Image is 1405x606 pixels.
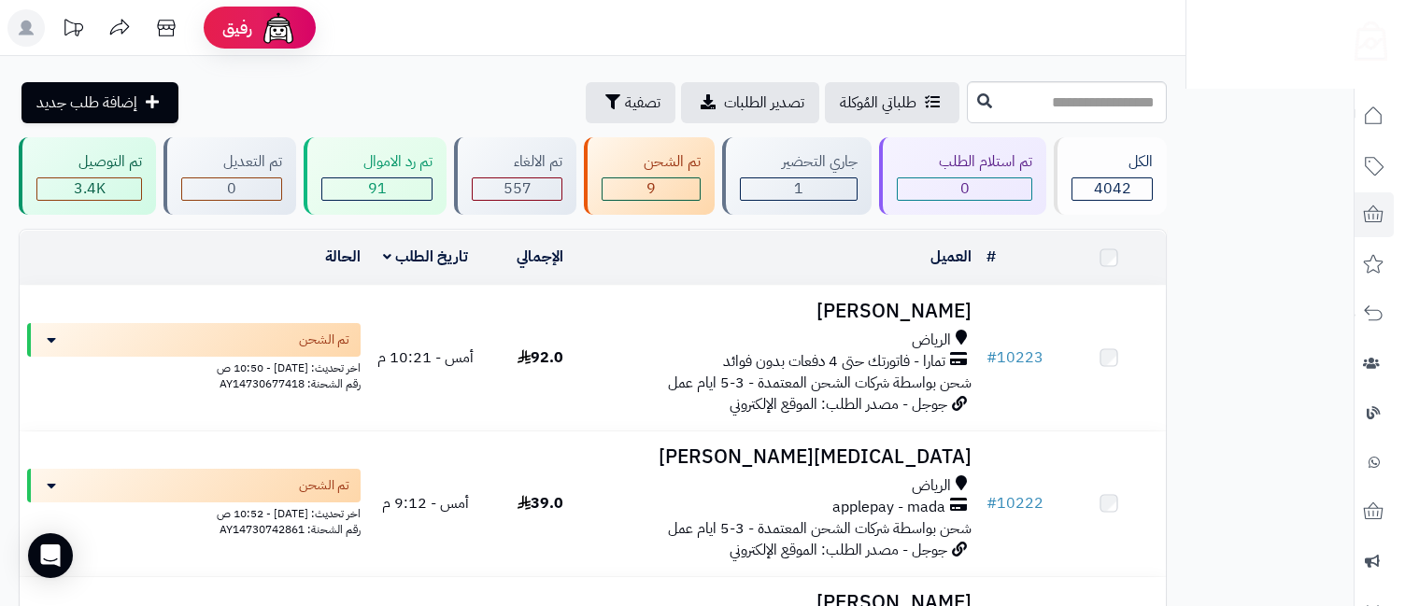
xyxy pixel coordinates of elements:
span: أمس - 9:12 م [382,492,469,514]
a: تم التعديل 0 [160,137,300,215]
div: تم الالغاء [472,151,562,173]
div: اخر تحديث: [DATE] - 10:52 ص [27,502,361,522]
span: شحن بواسطة شركات الشحن المعتمدة - 3-5 ايام عمل [668,517,972,540]
span: 92.0 [518,346,563,369]
span: 557 [504,177,532,200]
span: # [986,346,997,369]
span: الرياض [912,475,951,497]
div: تم التوصيل [36,151,142,173]
div: جاري التحضير [740,151,858,173]
a: تم التوصيل 3.4K [15,137,160,215]
div: 91 [322,178,432,200]
span: 0 [227,177,236,200]
span: جوجل - مصدر الطلب: الموقع الإلكتروني [730,539,947,561]
span: إضافة طلب جديد [36,92,137,114]
div: 9 [603,178,700,200]
a: تم استلام الطلب 0 [875,137,1050,215]
div: الكل [1071,151,1153,173]
span: 39.0 [518,492,563,514]
span: 1 [794,177,803,200]
span: applepay - mada [832,497,945,518]
a: العميل [930,246,972,268]
div: 0 [182,178,281,200]
span: 3.4K [74,177,106,200]
div: تم استلام الطلب [897,151,1032,173]
a: تحديثات المنصة [50,9,96,51]
a: الكل4042 [1050,137,1171,215]
div: Open Intercom Messenger [28,533,73,578]
div: اخر تحديث: [DATE] - 10:50 ص [27,357,361,376]
a: تصدير الطلبات [681,82,819,123]
a: إضافة طلب جديد [21,82,178,123]
span: رقم الشحنة: AY14730677418 [220,375,361,392]
div: تم التعديل [181,151,282,173]
a: #10223 [986,346,1043,369]
div: 557 [473,178,561,200]
a: تم رد الاموال 91 [300,137,450,215]
a: تم الشحن 9 [580,137,718,215]
div: تم الشحن [602,151,701,173]
a: #10222 [986,492,1043,514]
span: رفيق [222,17,252,39]
button: تصفية [586,82,675,123]
span: 91 [368,177,387,200]
img: ai-face.png [260,9,297,47]
a: تاريخ الطلب [383,246,468,268]
a: تم الالغاء 557 [450,137,580,215]
a: الحالة [325,246,361,268]
span: تصفية [625,92,660,114]
span: تم الشحن [299,476,349,495]
h3: [MEDICAL_DATA][PERSON_NAME] [605,446,972,468]
h3: [PERSON_NAME] [605,301,972,322]
span: 9 [646,177,656,200]
div: 0 [898,178,1031,200]
a: الإجمالي [517,246,563,268]
a: # [986,246,996,268]
a: جاري التحضير 1 [718,137,875,215]
span: 4042 [1094,177,1131,200]
span: الرياض [912,330,951,351]
span: تم الشحن [299,331,349,349]
span: 0 [960,177,970,200]
div: تم رد الاموال [321,151,433,173]
div: 3384 [37,178,141,200]
span: جوجل - مصدر الطلب: الموقع الإلكتروني [730,393,947,416]
span: # [986,492,997,514]
a: طلباتي المُوكلة [825,82,959,123]
span: أمس - 10:21 م [377,346,474,369]
span: طلباتي المُوكلة [840,92,916,114]
span: شحن بواسطة شركات الشحن المعتمدة - 3-5 ايام عمل [668,372,972,394]
span: تصدير الطلبات [724,92,804,114]
div: 1 [741,178,857,200]
span: تمارا - فاتورتك حتى 4 دفعات بدون فوائد [723,351,945,373]
span: رقم الشحنة: AY14730742861 [220,521,361,538]
img: logo [1342,14,1387,61]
